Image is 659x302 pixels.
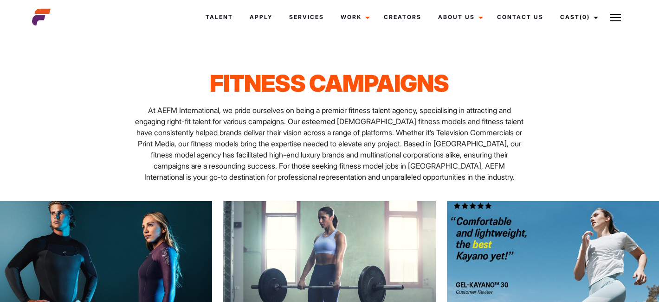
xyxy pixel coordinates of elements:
h1: Fitness Campaigns [133,69,526,97]
a: Cast(0) [552,5,604,30]
a: Talent [197,5,241,30]
a: Services [281,5,332,30]
a: Apply [241,5,281,30]
a: Work [332,5,375,30]
a: About Us [430,5,489,30]
a: Creators [375,5,430,30]
p: At AEFM International, we pride ourselves on being a premier fitness talent agency, specialising ... [133,105,526,182]
img: cropped-aefm-brand-fav-22-square.png [32,8,51,26]
img: Burger icon [610,12,621,23]
span: (0) [580,13,590,20]
a: Contact Us [489,5,552,30]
